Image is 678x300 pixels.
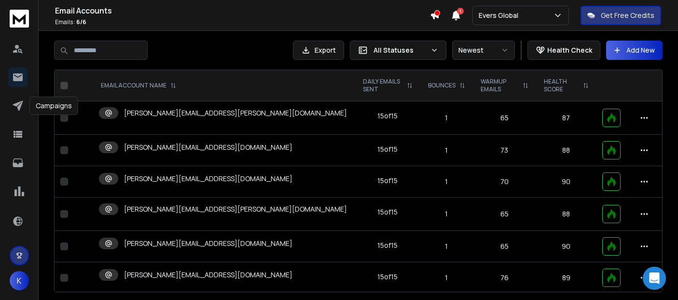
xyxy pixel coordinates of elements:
[124,239,292,248] p: [PERSON_NAME][EMAIL_ADDRESS][DOMAIN_NAME]
[426,113,467,123] p: 1
[124,270,292,280] p: [PERSON_NAME][EMAIL_ADDRESS][DOMAIN_NAME]
[124,204,347,214] p: [PERSON_NAME][EMAIL_ADDRESS][PERSON_NAME][DOMAIN_NAME]
[536,135,596,166] td: 88
[601,11,654,20] p: Get Free Credits
[426,242,467,251] p: 1
[10,271,29,290] button: K
[374,45,427,55] p: All Statuses
[536,166,596,198] td: 90
[536,101,596,135] td: 87
[643,267,666,290] div: Open Intercom Messenger
[473,101,536,135] td: 65
[124,108,347,118] p: [PERSON_NAME][EMAIL_ADDRESS][PERSON_NAME][DOMAIN_NAME]
[293,41,344,60] button: Export
[544,78,579,93] p: HEALTH SCORE
[377,144,398,154] div: 15 of 15
[457,8,464,14] span: 1
[473,262,536,294] td: 76
[536,198,596,231] td: 88
[606,41,663,60] button: Add New
[473,135,536,166] td: 73
[473,198,536,231] td: 65
[536,262,596,294] td: 89
[481,78,519,93] p: WARMUP EMAILS
[377,176,398,186] div: 15 of 15
[101,82,176,89] div: EMAIL ACCOUNT NAME
[426,273,467,283] p: 1
[473,166,536,198] td: 70
[377,272,398,282] div: 15 of 15
[426,177,467,186] p: 1
[363,78,403,93] p: DAILY EMAILS SENT
[124,174,292,184] p: [PERSON_NAME][EMAIL_ADDRESS][DOMAIN_NAME]
[29,97,78,115] div: Campaigns
[426,209,467,219] p: 1
[473,231,536,262] td: 65
[377,111,398,121] div: 15 of 15
[55,5,430,16] h1: Email Accounts
[426,145,467,155] p: 1
[581,6,661,25] button: Get Free Credits
[76,18,86,26] span: 6 / 6
[479,11,522,20] p: Evers Global
[55,18,430,26] p: Emails :
[124,143,292,152] p: [PERSON_NAME][EMAIL_ADDRESS][DOMAIN_NAME]
[377,207,398,217] div: 15 of 15
[10,10,29,28] img: logo
[428,82,456,89] p: BOUNCES
[527,41,600,60] button: Health Check
[452,41,515,60] button: Newest
[536,231,596,262] td: 90
[377,241,398,250] div: 15 of 15
[547,45,592,55] p: Health Check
